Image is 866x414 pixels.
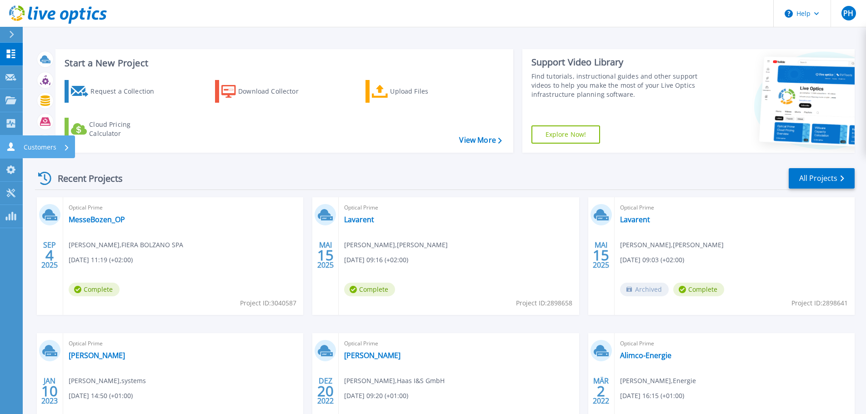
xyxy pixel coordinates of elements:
[45,251,54,259] span: 4
[69,351,125,360] a: [PERSON_NAME]
[238,82,311,100] div: Download Collector
[620,339,849,349] span: Optical Prime
[789,168,855,189] a: All Projects
[35,167,135,190] div: Recent Projects
[459,136,501,145] a: View More
[531,72,701,99] div: Find tutorials, instructional guides and other support videos to help you make the most of your L...
[620,203,849,213] span: Optical Prime
[41,239,58,272] div: SEP 2025
[65,118,166,140] a: Cloud Pricing Calculator
[89,120,162,138] div: Cloud Pricing Calculator
[41,387,58,395] span: 10
[69,283,120,296] span: Complete
[620,215,650,224] a: Lavarent
[344,391,408,401] span: [DATE] 09:20 (+01:00)
[69,339,298,349] span: Optical Prime
[65,80,166,103] a: Request a Collection
[69,255,133,265] span: [DATE] 11:19 (+02:00)
[620,240,724,250] span: [PERSON_NAME] , [PERSON_NAME]
[516,298,572,308] span: Project ID: 2898658
[531,125,601,144] a: Explore Now!
[620,283,669,296] span: Archived
[69,376,146,386] span: [PERSON_NAME] , systems
[365,80,467,103] a: Upload Files
[344,215,374,224] a: Lavarent
[620,391,684,401] span: [DATE] 16:15 (+01:00)
[215,80,316,103] a: Download Collector
[69,391,133,401] span: [DATE] 14:50 (+01:00)
[620,376,696,386] span: [PERSON_NAME] , Energie
[791,298,848,308] span: Project ID: 2898641
[344,376,445,386] span: [PERSON_NAME] , Haas I&S GmbH
[317,251,334,259] span: 15
[593,251,609,259] span: 15
[41,374,58,408] div: JAN 2023
[592,374,610,408] div: MÄR 2022
[317,374,334,408] div: DEZ 2022
[69,240,183,250] span: [PERSON_NAME] , FIERA BOLZANO SPA
[597,387,605,395] span: 2
[65,58,501,68] h3: Start a New Project
[69,215,125,224] a: MesseBozen_OP
[843,10,853,17] span: PH
[317,387,334,395] span: 20
[344,351,400,360] a: [PERSON_NAME]
[24,135,56,159] p: Customers
[240,298,296,308] span: Project ID: 3040587
[673,283,724,296] span: Complete
[90,82,163,100] div: Request a Collection
[390,82,463,100] div: Upload Files
[317,239,334,272] div: MAI 2025
[344,283,395,296] span: Complete
[531,56,701,68] div: Support Video Library
[620,351,671,360] a: Alimco-Energie
[344,339,573,349] span: Optical Prime
[69,203,298,213] span: Optical Prime
[344,255,408,265] span: [DATE] 09:16 (+02:00)
[344,240,448,250] span: [PERSON_NAME] , [PERSON_NAME]
[592,239,610,272] div: MAI 2025
[344,203,573,213] span: Optical Prime
[620,255,684,265] span: [DATE] 09:03 (+02:00)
